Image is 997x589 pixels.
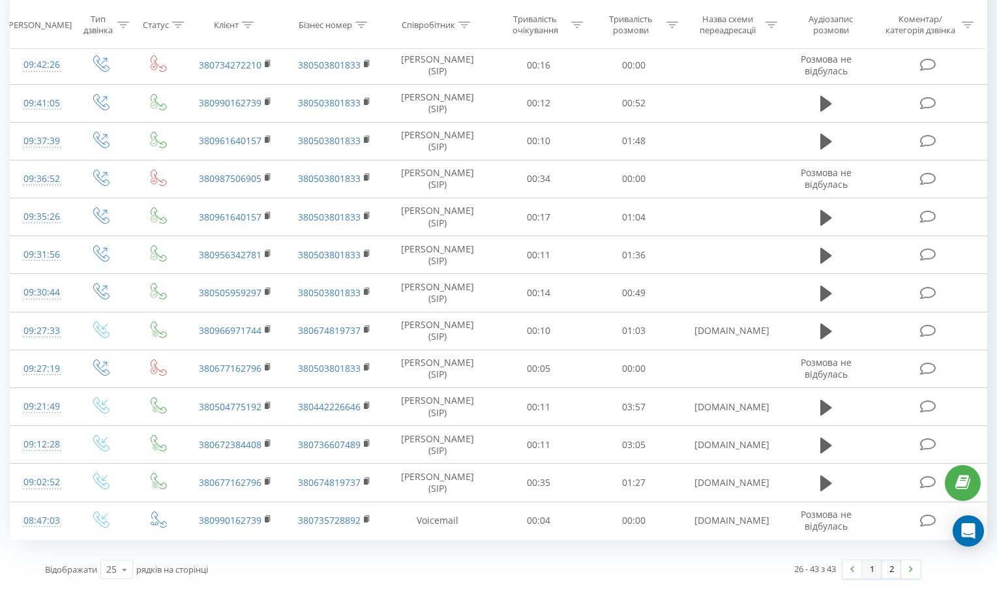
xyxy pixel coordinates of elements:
a: 380956342781 [199,249,261,261]
div: Статус [143,19,169,30]
td: [PERSON_NAME] (SIP) [384,312,491,350]
div: 09:35:26 [23,204,58,230]
td: [PERSON_NAME] (SIP) [384,350,491,387]
span: Розмова не відбулась [801,508,852,532]
td: 00:10 [491,312,586,350]
td: 00:11 [491,236,586,274]
td: [PERSON_NAME] (SIP) [384,122,491,160]
td: 03:57 [586,388,681,426]
td: Voicemail [384,502,491,539]
a: 380990162739 [199,97,261,109]
td: 00:12 [491,84,586,122]
a: 380987506905 [199,172,261,185]
td: 00:00 [586,160,681,198]
div: Клієнт [214,19,239,30]
div: Аудіозапис розмови [792,14,869,36]
td: 00:17 [491,198,586,236]
div: 09:27:19 [23,356,58,382]
div: Тип дзвінка [83,14,114,36]
div: 09:42:26 [23,52,58,78]
a: 380961640157 [199,211,261,223]
div: 25 [106,563,117,576]
td: 00:52 [586,84,681,122]
td: [DOMAIN_NAME] [681,464,781,502]
div: 26 - 43 з 43 [794,562,836,575]
a: 380961640157 [199,134,261,147]
td: [PERSON_NAME] (SIP) [384,84,491,122]
td: 01:27 [586,464,681,502]
span: Розмова не відбулась [801,356,852,380]
td: 00:11 [491,388,586,426]
td: [PERSON_NAME] (SIP) [384,274,491,312]
a: 380736607489 [298,438,361,451]
td: 00:05 [491,350,586,387]
a: 380672384408 [199,438,261,451]
td: 03:05 [586,426,681,464]
div: 08:47:03 [23,508,58,534]
div: 09:02:52 [23,470,58,495]
td: 00:11 [491,426,586,464]
a: 380442226646 [298,400,361,413]
td: [PERSON_NAME] (SIP) [384,198,491,236]
td: 00:34 [491,160,586,198]
td: 00:35 [491,464,586,502]
td: [PERSON_NAME] (SIP) [384,46,491,84]
a: 380504775192 [199,400,261,413]
a: 380505959297 [199,286,261,299]
td: [DOMAIN_NAME] [681,312,781,350]
div: 09:36:52 [23,166,58,192]
div: 09:12:28 [23,432,58,457]
div: 09:41:05 [23,91,58,116]
div: Open Intercom Messenger [953,515,984,547]
a: 380503801833 [298,362,361,374]
td: [PERSON_NAME] (SIP) [384,464,491,502]
div: Тривалість очікування [503,14,568,36]
div: 09:27:33 [23,318,58,344]
a: 380677162796 [199,362,261,374]
div: Тривалість розмови [598,14,663,36]
td: [DOMAIN_NAME] [681,388,781,426]
a: 1 [862,560,882,579]
td: 00:10 [491,122,586,160]
td: 01:36 [586,236,681,274]
td: 00:00 [586,502,681,539]
div: 09:21:49 [23,394,58,419]
span: Розмова не відбулась [801,166,852,190]
td: 00:49 [586,274,681,312]
a: 380503801833 [298,249,361,261]
span: рядків на сторінці [136,564,208,575]
div: 09:30:44 [23,280,58,305]
td: [PERSON_NAME] (SIP) [384,388,491,426]
span: Відображати [45,564,97,575]
div: Назва схеми переадресації [693,14,762,36]
a: 380990162739 [199,514,261,526]
div: Коментар/категорія дзвінка [882,14,959,36]
div: Бізнес номер [299,19,352,30]
td: 01:03 [586,312,681,350]
div: 09:31:56 [23,242,58,267]
a: 380503801833 [298,134,361,147]
a: 2 [882,560,901,579]
span: Розмова не відбулась [801,53,852,77]
a: 380503801833 [298,97,361,109]
td: [PERSON_NAME] (SIP) [384,426,491,464]
td: 00:00 [586,46,681,84]
td: 00:14 [491,274,586,312]
td: 00:04 [491,502,586,539]
a: 380677162796 [199,476,261,489]
a: 380503801833 [298,172,361,185]
a: 380674819737 [298,476,361,489]
td: [DOMAIN_NAME] [681,502,781,539]
div: [PERSON_NAME] [6,19,72,30]
a: 380503801833 [298,59,361,71]
td: 01:04 [586,198,681,236]
a: 380503801833 [298,286,361,299]
td: [PERSON_NAME] (SIP) [384,236,491,274]
a: 380674819737 [298,324,361,337]
a: 380503801833 [298,211,361,223]
a: 380734272210 [199,59,261,71]
td: [DOMAIN_NAME] [681,426,781,464]
td: 01:48 [586,122,681,160]
td: [PERSON_NAME] (SIP) [384,160,491,198]
td: 00:16 [491,46,586,84]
